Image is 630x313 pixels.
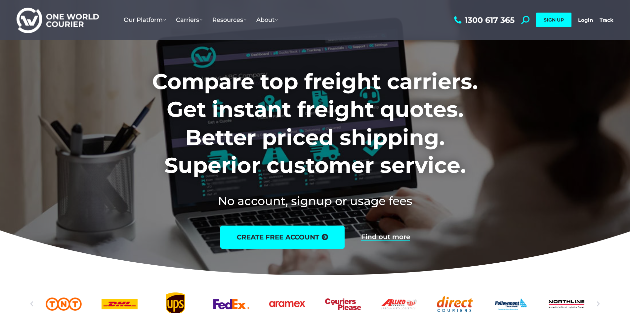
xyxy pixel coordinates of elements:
a: 1300 617 365 [452,16,515,24]
a: Our Platform [119,10,171,30]
a: About [251,10,283,30]
span: SIGN UP [544,17,564,23]
a: create free account [220,226,345,249]
span: About [256,16,278,24]
img: One World Courier [17,7,99,33]
span: Carriers [176,16,202,24]
a: Carriers [171,10,207,30]
h2: No account, signup or usage fees [108,193,522,209]
h1: Compare top freight carriers. Get instant freight quotes. Better priced shipping. Superior custom... [108,68,522,180]
a: Track [600,17,613,23]
a: SIGN UP [536,13,571,27]
a: Resources [207,10,251,30]
span: Resources [212,16,246,24]
span: Our Platform [124,16,166,24]
a: Find out more [361,234,410,241]
a: Login [578,17,593,23]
